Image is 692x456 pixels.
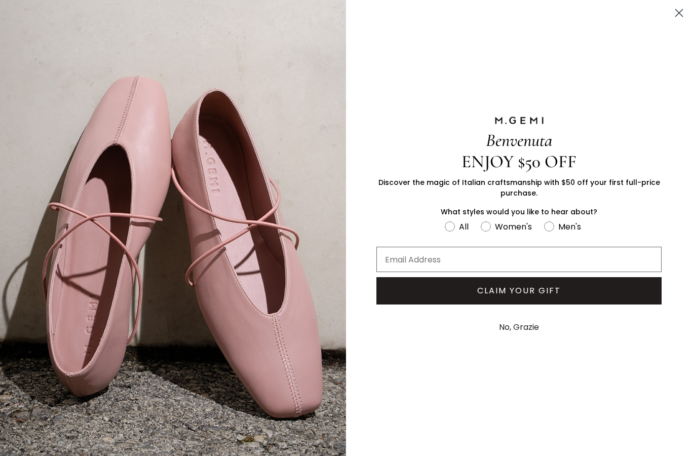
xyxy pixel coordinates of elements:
[494,116,545,125] img: M.GEMI
[494,315,544,340] button: No, Grazie
[459,220,469,233] div: All
[462,151,576,172] span: ENJOY $50 OFF
[378,177,660,198] span: Discover the magic of Italian craftsmanship with $50 off your first full-price purchase.
[486,130,552,151] span: Benvenuta
[558,220,581,233] div: Men's
[376,277,662,305] button: CLAIM YOUR GIFT
[670,4,688,22] button: Close dialog
[495,220,532,233] div: Women's
[441,207,597,217] span: What styles would you like to hear about?
[376,247,662,272] input: Email Address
